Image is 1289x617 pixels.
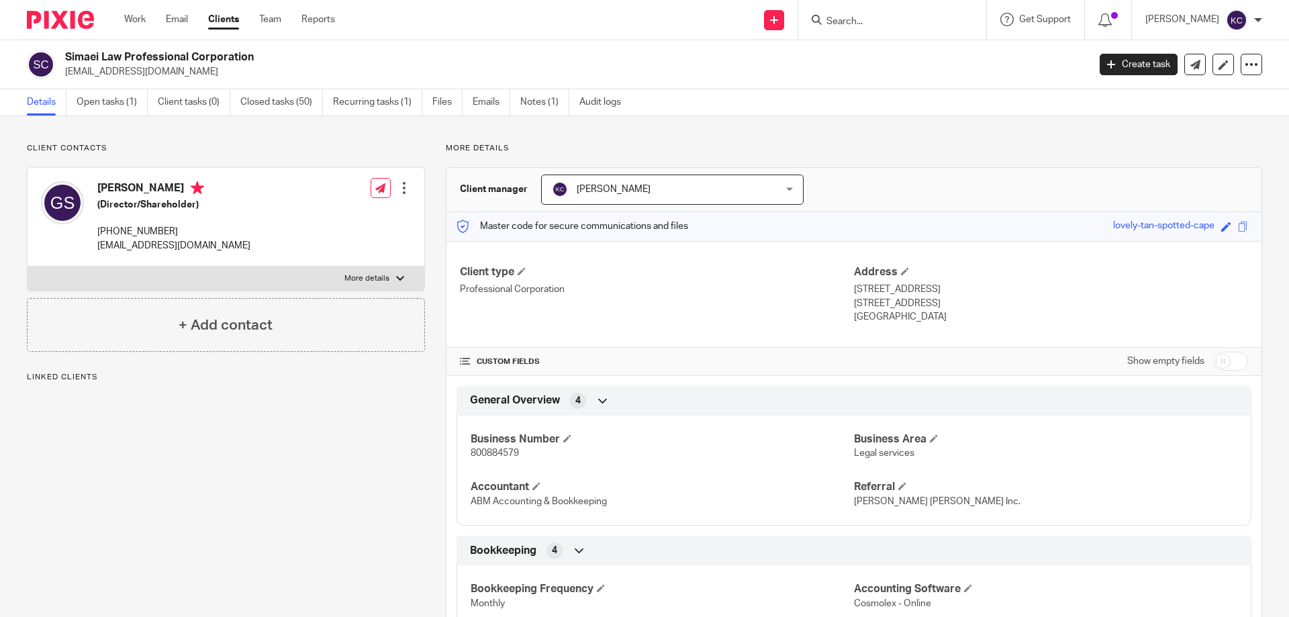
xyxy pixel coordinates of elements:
[552,544,557,557] span: 4
[471,448,519,458] span: 800884579
[432,89,463,115] a: Files
[854,265,1248,279] h4: Address
[471,497,607,506] span: ABM Accounting & Bookkeeping
[854,497,1020,506] span: [PERSON_NAME] [PERSON_NAME] Inc.
[97,239,250,252] p: [EMAIL_ADDRESS][DOMAIN_NAME]
[65,65,1080,79] p: [EMAIL_ADDRESS][DOMAIN_NAME]
[460,357,854,367] h4: CUSTOM FIELDS
[344,273,389,284] p: More details
[97,198,250,211] h5: (Director/Shareholder)
[854,448,914,458] span: Legal services
[97,225,250,238] p: [PHONE_NUMBER]
[124,13,146,26] a: Work
[457,220,688,233] p: Master code for secure communications and files
[854,599,931,608] span: Cosmolex - Online
[471,582,854,596] h4: Bookkeeping Frequency
[460,283,854,296] p: Professional Corporation
[1127,354,1204,368] label: Show empty fields
[240,89,323,115] a: Closed tasks (50)
[854,297,1248,310] p: [STREET_ADDRESS]
[259,13,281,26] a: Team
[471,599,505,608] span: Monthly
[27,50,55,79] img: svg%3E
[471,480,854,494] h4: Accountant
[301,13,335,26] a: Reports
[854,432,1237,446] h4: Business Area
[854,310,1248,324] p: [GEOGRAPHIC_DATA]
[179,315,273,336] h4: + Add contact
[1100,54,1178,75] a: Create task
[854,283,1248,296] p: [STREET_ADDRESS]
[552,181,568,197] img: svg%3E
[27,89,66,115] a: Details
[1145,13,1219,26] p: [PERSON_NAME]
[575,394,581,408] span: 4
[520,89,569,115] a: Notes (1)
[460,265,854,279] h4: Client type
[470,544,536,558] span: Bookkeeping
[77,89,148,115] a: Open tasks (1)
[1226,9,1247,31] img: svg%3E
[27,11,94,29] img: Pixie
[471,432,854,446] h4: Business Number
[27,143,425,154] p: Client contacts
[577,185,651,194] span: [PERSON_NAME]
[446,143,1262,154] p: More details
[1113,219,1214,234] div: lovely-tan-spotted-cape
[854,582,1237,596] h4: Accounting Software
[473,89,510,115] a: Emails
[27,372,425,383] p: Linked clients
[97,181,250,198] h4: [PERSON_NAME]
[579,89,631,115] a: Audit logs
[158,89,230,115] a: Client tasks (0)
[166,13,188,26] a: Email
[854,480,1237,494] h4: Referral
[825,16,946,28] input: Search
[460,183,528,196] h3: Client manager
[333,89,422,115] a: Recurring tasks (1)
[208,13,239,26] a: Clients
[65,50,877,64] h2: Simaei Law Professional Corporation
[470,393,560,408] span: General Overview
[1019,15,1071,24] span: Get Support
[191,181,204,195] i: Primary
[41,181,84,224] img: svg%3E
